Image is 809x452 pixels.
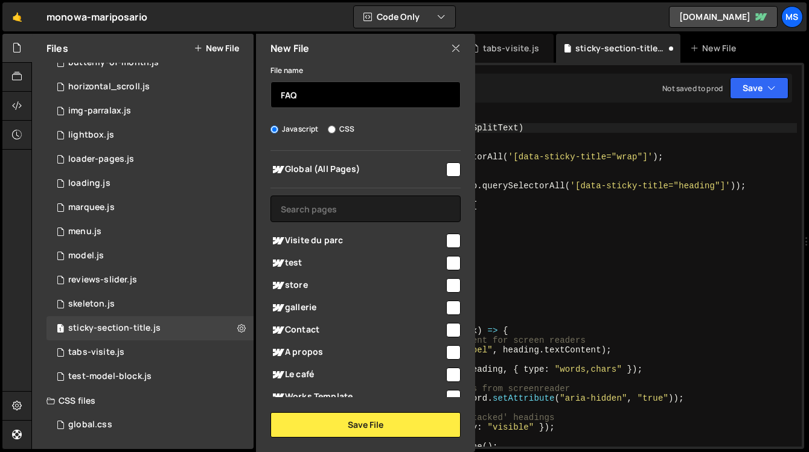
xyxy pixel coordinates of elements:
[270,256,444,270] span: test
[690,42,741,54] div: New File
[68,154,134,165] div: loader-pages.js
[270,301,444,315] span: gallerie
[270,42,309,55] h2: New File
[57,325,64,334] span: 1
[46,316,254,340] div: sticky-section-title.js
[68,202,115,213] div: marquee.js
[68,299,115,310] div: skeleton.js
[46,147,254,171] div: loader-pages.js
[194,43,239,53] button: New File
[270,126,278,133] input: Javascript
[270,123,319,135] label: Javascript
[662,83,723,94] div: Not saved to prod
[68,57,159,68] div: butterfly-of-month.js
[68,130,114,141] div: lightbox.js
[270,345,444,360] span: A propos
[270,278,444,293] span: store
[669,6,778,28] a: [DOMAIN_NAME]
[730,77,788,99] button: Save
[46,292,254,316] div: 16967/46878.js
[46,244,254,268] div: 16967/46905.js
[68,178,110,189] div: loading.js
[46,413,254,437] div: 16967/46887.css
[46,99,254,123] div: 16967/47342.js
[575,42,666,54] div: sticky-section-title.js
[328,123,354,135] label: CSS
[46,268,254,292] div: 16967/46536.js
[68,275,137,285] div: reviews-slider.js
[68,106,131,116] div: img-parralax.js
[328,126,336,133] input: CSS
[68,347,124,358] div: tabs-visite.js
[68,81,150,92] div: horizontal_scroll.js
[46,51,254,75] div: 16967/46875.js
[46,42,68,55] h2: Files
[270,368,444,382] span: Le café
[270,162,444,177] span: Global (All Pages)
[46,340,254,364] div: 16967/47718.js
[270,65,303,77] label: File name
[270,390,444,404] span: Works Template
[781,6,803,28] a: ms
[46,10,147,24] div: monowa-mariposario
[46,220,254,244] div: 16967/46877.js
[270,323,444,337] span: Contact
[68,226,101,237] div: menu.js
[68,419,112,430] div: global.css
[68,250,104,261] div: model.js
[46,171,254,196] div: 16967/46876.js
[32,389,254,413] div: CSS files
[68,371,152,382] div: test-model-block.js
[46,75,254,99] div: 16967/46535.js
[46,196,254,220] div: 16967/46534.js
[46,364,254,389] div: 16967/47531.js
[46,123,254,147] div: 16967/47307.js
[270,196,461,222] input: Search pages
[483,42,539,54] div: tabs-visite.js
[2,2,32,31] a: 🤙
[354,6,455,28] button: Code Only
[270,81,461,108] input: Name
[68,323,161,334] div: sticky-section-title.js
[270,234,444,248] span: Visite du parc
[270,412,461,438] button: Save File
